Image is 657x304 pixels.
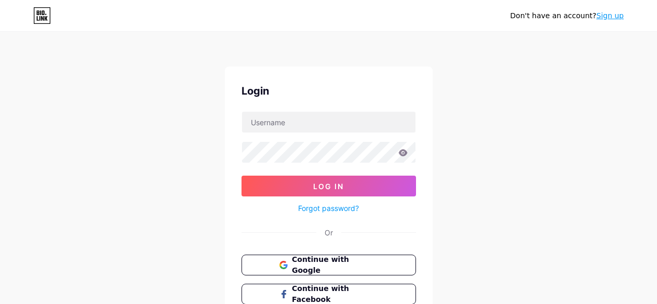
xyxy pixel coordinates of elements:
a: Forgot password? [298,203,359,214]
button: Continue with Google [242,255,416,275]
span: Log In [313,182,344,191]
span: Continue with Google [292,254,378,276]
input: Username [242,112,415,133]
div: Don't have an account? [510,10,624,21]
a: Sign up [596,11,624,20]
button: Log In [242,176,416,196]
div: Or [325,227,333,238]
div: Login [242,83,416,99]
